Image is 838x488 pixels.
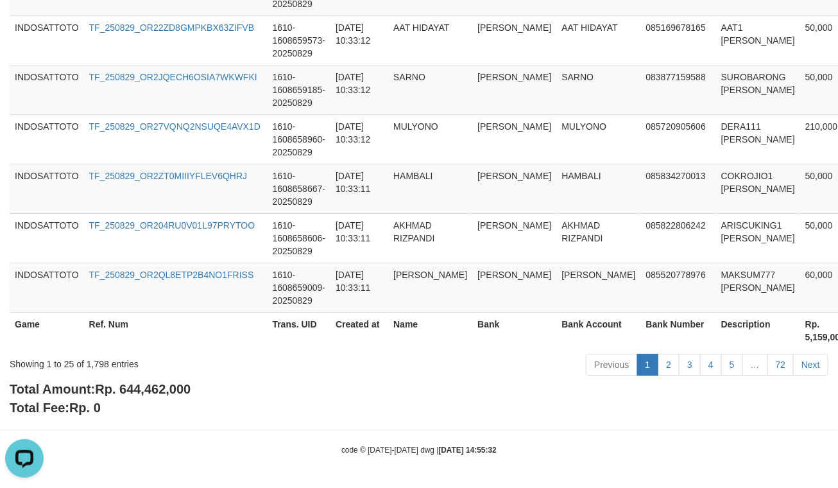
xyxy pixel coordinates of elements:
td: 1610-1608659573-20250829 [268,15,331,65]
td: MULYONO [557,114,641,164]
td: [PERSON_NAME] [472,65,556,114]
td: INDOSATTOTO [10,15,84,65]
td: AAT1 [PERSON_NAME] [716,15,800,65]
a: TF_250829_OR2QL8ETP2B4NO1FRISS [89,270,254,280]
td: [PERSON_NAME] [472,15,556,65]
th: Created at [330,312,388,349]
td: 083877159588 [641,65,716,114]
a: 5 [721,354,743,376]
a: Previous [586,354,637,376]
td: HAMBALI [388,164,472,213]
a: TF_250829_OR27VQNQ2NSUQE4AVX1D [89,121,261,132]
td: [DATE] 10:33:12 [330,65,388,114]
td: [DATE] 10:33:11 [330,213,388,263]
td: 1610-1608659185-20250829 [268,65,331,114]
td: DERA111 [PERSON_NAME] [716,114,800,164]
td: SARNO [388,65,472,114]
span: Rp. 644,462,000 [95,382,191,396]
a: 72 [767,354,794,376]
td: 1610-1608658667-20250829 [268,164,331,213]
td: 085822806242 [641,213,716,263]
div: Showing 1 to 25 of 1,798 entries [10,353,339,370]
th: Game [10,312,84,349]
td: [PERSON_NAME] [472,263,556,312]
td: AAT HIDAYAT [388,15,472,65]
td: 1610-1608658960-20250829 [268,114,331,164]
td: INDOSATTOTO [10,114,84,164]
b: Total Amount: [10,382,191,396]
td: HAMBALI [557,164,641,213]
a: 1 [637,354,659,376]
td: 1610-1608658606-20250829 [268,213,331,263]
td: 085169678165 [641,15,716,65]
a: Next [793,354,828,376]
a: TF_250829_OR2ZT0MIIIYFLEV6QHRJ [89,171,248,181]
td: INDOSATTOTO [10,164,84,213]
td: [DATE] 10:33:11 [330,263,388,312]
th: Bank Number [641,312,716,349]
td: [PERSON_NAME] [557,263,641,312]
a: TF_250829_OR22ZD8GMPKBX63ZIFVB [89,22,255,33]
th: Description [716,312,800,349]
td: ARISCUKING1 [PERSON_NAME] [716,213,800,263]
td: [DATE] 10:33:12 [330,114,388,164]
a: 3 [679,354,701,376]
td: MAKSUM777 [PERSON_NAME] [716,263,800,312]
td: AKHMAD RIZPANDI [388,213,472,263]
th: Bank [472,312,556,349]
td: COKROJIO1 [PERSON_NAME] [716,164,800,213]
td: [PERSON_NAME] [388,263,472,312]
th: Trans. UID [268,312,331,349]
th: Bank Account [557,312,641,349]
td: [PERSON_NAME] [472,213,556,263]
td: [DATE] 10:33:11 [330,164,388,213]
td: SARNO [557,65,641,114]
a: … [742,354,768,376]
td: INDOSATTOTO [10,263,84,312]
a: 4 [700,354,722,376]
td: [DATE] 10:33:12 [330,15,388,65]
th: Ref. Num [84,312,268,349]
span: Rp. 0 [69,401,101,415]
a: TF_250829_OR2JQECH6OSIA7WKWFKI [89,72,257,82]
td: [PERSON_NAME] [472,114,556,164]
td: AKHMAD RIZPANDI [557,213,641,263]
td: 085720905606 [641,114,716,164]
td: MULYONO [388,114,472,164]
td: AAT HIDAYAT [557,15,641,65]
th: Name [388,312,472,349]
td: 1610-1608659009-20250829 [268,263,331,312]
button: Open LiveChat chat widget [5,5,44,44]
small: code © [DATE]-[DATE] dwg | [341,446,497,455]
td: [PERSON_NAME] [472,164,556,213]
a: 2 [658,354,680,376]
td: SUROBARONG [PERSON_NAME] [716,65,800,114]
strong: [DATE] 14:55:32 [439,446,497,455]
a: TF_250829_OR204RU0V01L97PRYTOO [89,220,255,231]
td: 085520778976 [641,263,716,312]
b: Total Fee: [10,401,101,415]
td: INDOSATTOTO [10,213,84,263]
td: 085834270013 [641,164,716,213]
td: INDOSATTOTO [10,65,84,114]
